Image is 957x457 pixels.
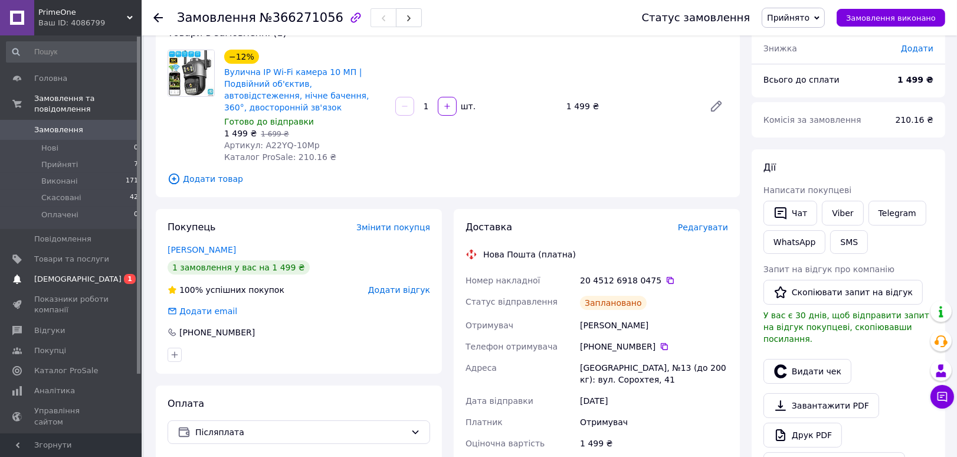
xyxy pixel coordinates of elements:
[846,14,936,22] span: Замовлення виконано
[34,325,65,336] span: Відгуки
[763,44,797,53] span: Знижка
[34,254,109,265] span: Товари та послуги
[168,398,204,409] span: Оплата
[578,315,730,336] div: [PERSON_NAME]
[562,98,700,115] div: 1 499 ₴
[466,321,513,330] span: Отримувач
[480,249,579,260] div: Нова Пошта (платна)
[837,9,945,27] button: Замовлення виконано
[763,311,929,344] span: У вас є 30 днів, щоб відправити запит на відгук покупцеві, скопіювавши посилання.
[34,93,142,115] span: Замовлення та повідомлення
[260,11,343,25] span: №366271056
[177,11,256,25] span: Замовлення
[580,341,728,352] div: [PHONE_NUMBER]
[41,210,78,220] span: Оплачені
[124,274,136,284] span: 1
[6,41,139,63] input: Пошук
[466,396,533,406] span: Дата відправки
[134,143,138,154] span: 0
[830,230,868,254] button: SMS
[38,7,127,18] span: PrimeOne
[466,417,503,427] span: Платник
[153,12,163,24] div: Повернутися назад
[168,221,216,233] span: Покупець
[224,67,369,112] a: Вулична IP Wi-Fi камера 10 МП | Подвійний об'єктив, автовідстеження, нічне бачення, 360°, двостор...
[763,162,776,173] span: Дії
[168,172,728,185] span: Додати товар
[763,230,825,254] a: WhatsApp
[224,50,259,64] div: −12%
[224,117,314,126] span: Готово до відправки
[763,115,861,125] span: Комісія за замовлення
[178,305,238,317] div: Додати email
[763,359,851,384] button: Видати чек
[466,297,558,306] span: Статус відправлення
[261,130,289,138] span: 1 699 ₴
[224,141,320,150] span: Артикул: А22YQ-10Mp
[578,390,730,412] div: [DATE]
[356,223,430,232] span: Змінити покупця
[224,129,257,138] span: 1 499 ₴
[126,176,138,187] span: 171
[901,44,933,53] span: Додати
[134,159,138,170] span: 7
[41,159,78,170] span: Прийняті
[41,176,78,187] span: Виконані
[763,185,851,195] span: Написати покупцеві
[34,386,75,396] span: Аналітика
[41,192,81,203] span: Скасовані
[930,385,954,409] button: Чат з покупцем
[34,73,67,84] span: Головна
[41,143,58,154] span: Нові
[580,296,647,310] div: Заплановано
[34,274,122,285] span: [DEMOGRAPHIC_DATA]
[822,201,863,226] a: Viber
[166,305,238,317] div: Додати email
[767,13,809,22] span: Прийнято
[34,294,109,315] span: Показники роботи компанії
[168,260,310,275] div: 1 замовлення у вас на 1 499 ₴
[130,192,138,203] span: 42
[224,152,336,162] span: Каталог ProSale: 210.16 ₴
[763,393,879,418] a: Завантажити PDF
[368,285,430,295] span: Додати відгук
[763,75,840,84] span: Всього до сплати
[466,276,540,285] span: Номер накладної
[34,125,83,135] span: Замовлення
[168,50,214,96] img: Вулична IP Wi-Fi камера 10 МП | Подвійний об'єктив, автовідстеження, нічне бачення, 360°, двостор...
[178,327,256,338] div: [PHONE_NUMBER]
[466,342,558,351] span: Телефон отримувача
[195,426,406,439] span: Післяплата
[868,201,926,226] a: Telegram
[642,12,750,24] div: Статус замовлення
[580,275,728,286] div: 20 4512 6918 0475
[466,221,512,233] span: Доставка
[168,284,284,296] div: успішних покупок
[763,423,842,448] a: Друк PDF
[134,210,138,220] span: 0
[179,285,203,295] span: 100%
[38,18,142,28] div: Ваш ID: 4086799
[578,433,730,454] div: 1 499 ₴
[763,201,817,226] button: Чат
[763,280,923,305] button: Скопіювати запит на відгук
[168,245,236,254] a: [PERSON_NAME]
[34,406,109,427] span: Управління сайтом
[34,234,91,244] span: Повідомлення
[578,357,730,390] div: [GEOGRAPHIC_DATA], №13 (до 200 кг): вул. Сорохтея, 41
[897,75,933,84] b: 1 499 ₴
[34,345,66,356] span: Покупці
[458,100,477,112] div: шт.
[896,115,933,125] span: 210.16 ₴
[578,412,730,433] div: Отримувач
[763,265,894,274] span: Запит на відгук про компанію
[34,365,98,376] span: Каталог ProSale
[466,439,545,448] span: Оціночна вартість
[704,94,728,118] a: Редагувати
[678,223,728,232] span: Редагувати
[466,363,497,373] span: Адреса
